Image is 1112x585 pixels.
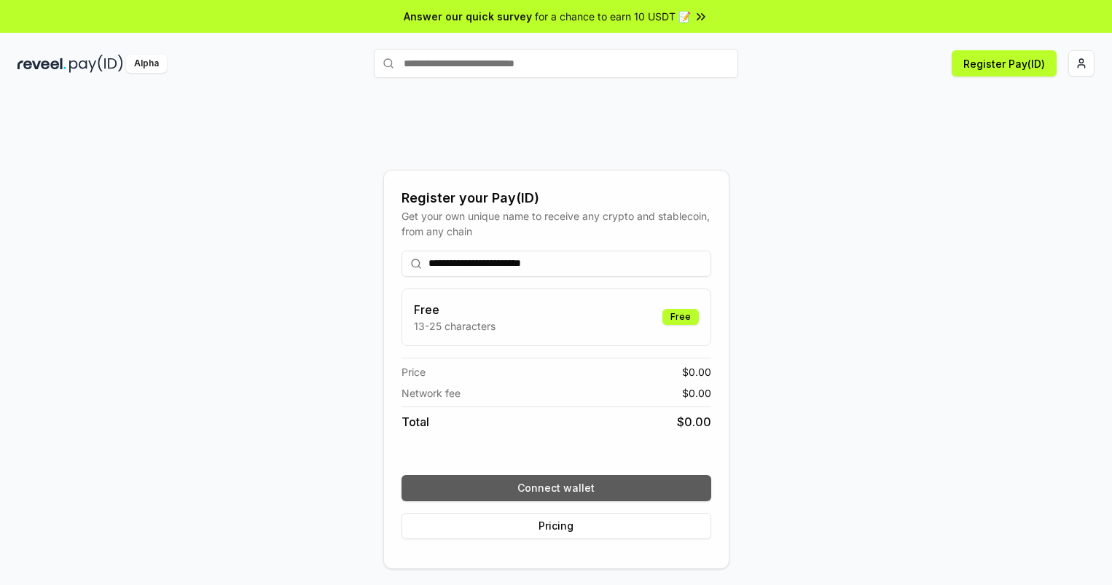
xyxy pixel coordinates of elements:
[414,301,496,318] h3: Free
[402,364,426,380] span: Price
[952,50,1057,76] button: Register Pay(ID)
[682,364,711,380] span: $ 0.00
[402,513,711,539] button: Pricing
[404,9,532,24] span: Answer our quick survey
[682,385,711,401] span: $ 0.00
[402,413,429,431] span: Total
[414,318,496,334] p: 13-25 characters
[69,55,123,73] img: pay_id
[402,188,711,208] div: Register your Pay(ID)
[17,55,66,73] img: reveel_dark
[677,413,711,431] span: $ 0.00
[402,475,711,501] button: Connect wallet
[535,9,691,24] span: for a chance to earn 10 USDT 📝
[402,385,461,401] span: Network fee
[126,55,167,73] div: Alpha
[402,208,711,239] div: Get your own unique name to receive any crypto and stablecoin, from any chain
[662,309,699,325] div: Free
